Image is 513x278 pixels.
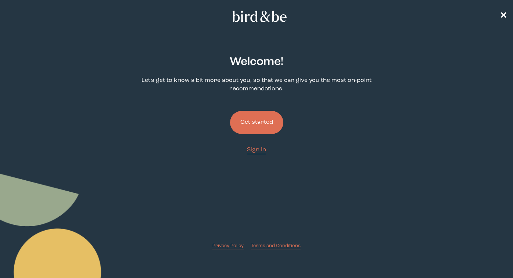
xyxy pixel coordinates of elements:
span: ✕ [500,12,507,21]
p: Let's get to know a bit more about you, so that we can give you the most on-point recommendations. [134,76,379,93]
a: Get started [230,99,283,146]
iframe: Gorgias live chat messenger [476,243,506,271]
a: Terms and Conditions [251,242,301,249]
button: Get started [230,111,283,134]
span: Sign In [247,147,266,153]
span: Privacy Policy [212,243,244,248]
a: Privacy Policy [212,242,244,249]
a: Sign In [247,146,266,154]
a: ✕ [500,10,507,23]
span: Terms and Conditions [251,243,301,248]
h2: Welcome ! [230,54,283,71]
